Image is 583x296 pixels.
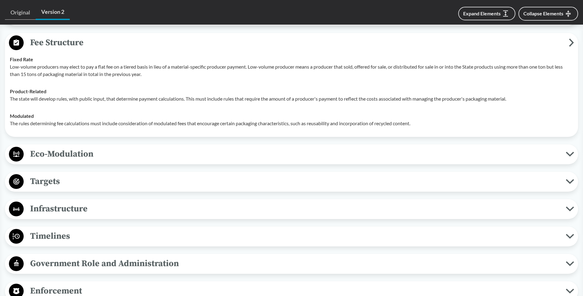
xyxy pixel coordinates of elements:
p: The rules determining fee calculations must include consideration of modulated fees that encourag... [10,120,573,127]
button: Infrastructure [7,201,576,217]
span: Targets [24,174,566,188]
button: Collapse Elements [518,7,578,21]
strong: Product-Related [10,88,46,94]
button: Eco-Modulation [7,146,576,162]
a: Original [5,6,36,20]
button: Government Role and Administration [7,256,576,272]
button: Targets [7,174,576,190]
p: The state will develop rules, with public input, that determine payment calculations. This must i... [10,95,573,102]
p: Low-volume producers may elect to pay a flat fee on a tiered basis in lieu of a material-specific... [10,63,573,78]
span: Fee Structure [24,36,569,50]
span: Government Role and Administration [24,257,566,270]
button: Timelines [7,229,576,244]
a: Version 2 [36,5,70,20]
button: Fee Structure [7,35,576,51]
button: Expand Elements [458,7,515,20]
span: Infrastructure [24,202,566,216]
span: Timelines [24,229,566,243]
span: Eco-Modulation [24,147,566,161]
strong: Fixed Rate [10,56,33,62]
strong: Modulated [10,113,34,119]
